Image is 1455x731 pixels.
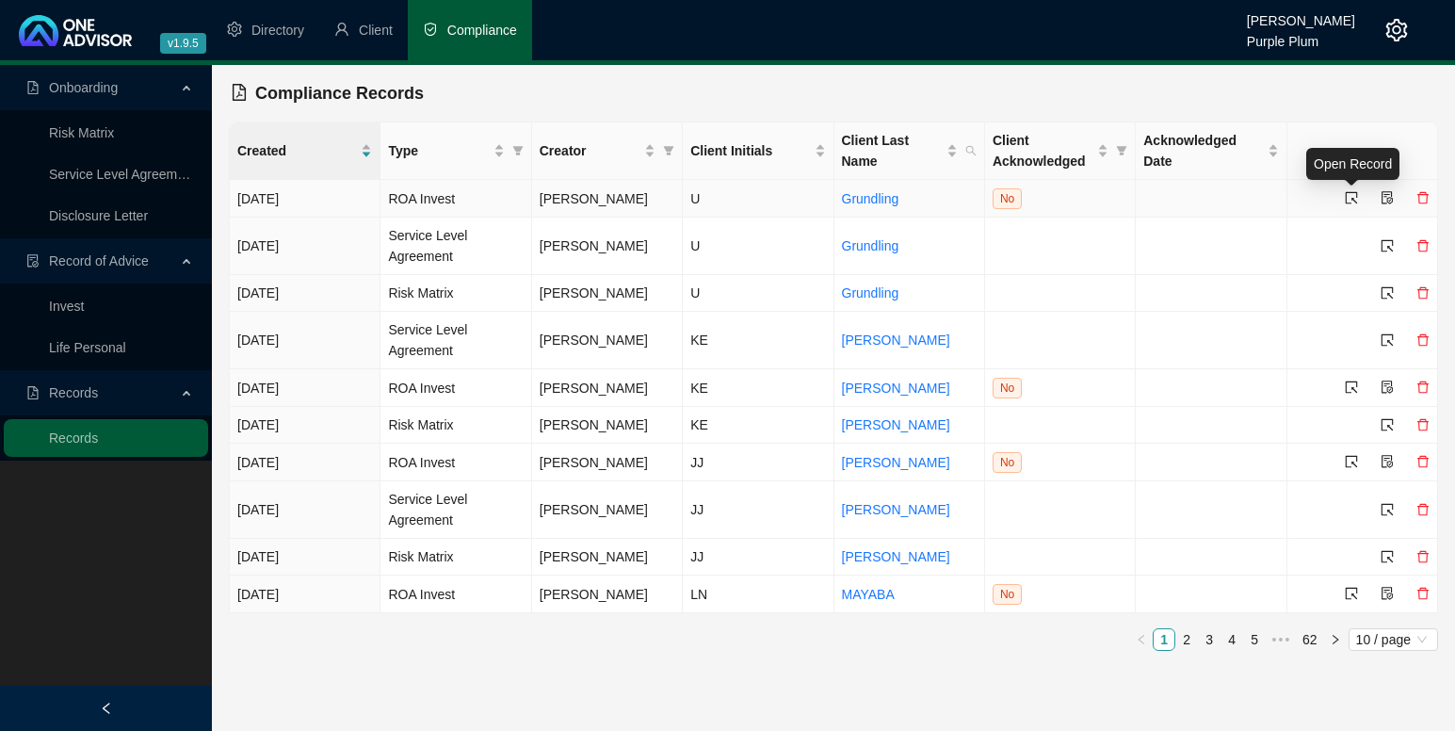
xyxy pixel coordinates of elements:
[683,312,833,369] td: KE
[1266,628,1296,651] li: Next 5 Pages
[1296,628,1324,651] li: 62
[388,285,453,301] span: Risk Matrix
[359,23,393,38] span: Client
[1130,628,1153,651] button: left
[19,15,132,46] img: 2df55531c6924b55f21c4cf5d4484680-logo-light.svg
[683,369,833,407] td: KE
[230,180,380,218] td: [DATE]
[230,312,380,369] td: [DATE]
[1416,286,1430,300] span: delete
[842,333,950,348] a: [PERSON_NAME]
[1306,148,1399,180] div: Open Record
[388,381,455,396] span: ROA Invest
[993,130,1093,171] span: Client Acknowledged
[1112,126,1131,175] span: filter
[1330,634,1341,645] span: right
[1385,19,1408,41] span: setting
[993,584,1022,605] span: No
[100,702,113,715] span: left
[540,417,648,432] span: [PERSON_NAME]
[842,502,950,517] a: [PERSON_NAME]
[1130,628,1153,651] li: Previous Page
[683,275,833,312] td: U
[834,122,985,180] th: Client Last Name
[1416,550,1430,563] span: delete
[1381,503,1394,516] span: select
[49,340,126,355] a: Life Personal
[49,253,149,268] span: Record of Advice
[1381,191,1394,204] span: file-protect
[512,145,524,156] span: filter
[1381,381,1394,394] span: file-protect
[683,576,833,613] td: LN
[683,444,833,481] td: JJ
[49,167,196,182] a: Service Level Agreement
[388,322,467,358] span: Service Level Agreement
[1345,381,1358,394] span: select
[388,492,467,528] span: Service Level Agreement
[540,587,648,602] span: [PERSON_NAME]
[1247,25,1355,46] div: Purple Plum
[447,23,517,38] span: Compliance
[683,218,833,275] td: U
[1416,455,1430,468] span: delete
[388,549,453,564] span: Risk Matrix
[230,444,380,481] td: [DATE]
[160,33,206,54] span: v1.9.5
[388,228,467,264] span: Service Level Agreement
[49,385,98,400] span: Records
[965,145,977,156] span: search
[540,333,648,348] span: [PERSON_NAME]
[1221,629,1242,650] a: 4
[1247,5,1355,25] div: [PERSON_NAME]
[388,140,489,161] span: Type
[509,137,527,165] span: filter
[540,285,648,301] span: [PERSON_NAME]
[1153,628,1175,651] li: 1
[985,122,1136,180] th: Client Acknowledged
[1381,333,1394,347] span: select
[1381,587,1394,600] span: file-protect
[1221,628,1243,651] li: 4
[842,191,899,206] a: Grundling
[532,122,683,180] th: Creator
[26,254,40,268] span: file-done
[842,238,899,253] a: Grundling
[683,539,833,576] td: JJ
[1243,628,1266,651] li: 5
[1116,145,1127,156] span: filter
[388,417,453,432] span: Risk Matrix
[1244,629,1265,650] a: 5
[540,140,640,161] span: Creator
[1154,629,1174,650] a: 1
[230,481,380,539] td: [DATE]
[993,188,1022,209] span: No
[251,23,304,38] span: Directory
[842,417,950,432] a: [PERSON_NAME]
[1266,628,1296,651] span: •••
[842,130,943,171] span: Client Last Name
[49,125,114,140] a: Risk Matrix
[49,80,118,95] span: Onboarding
[842,549,950,564] a: [PERSON_NAME]
[1199,629,1220,650] a: 3
[230,407,380,444] td: [DATE]
[334,22,349,37] span: user
[962,126,980,175] span: search
[380,122,531,180] th: Type
[227,22,242,37] span: setting
[842,381,950,396] a: [PERSON_NAME]
[230,275,380,312] td: [DATE]
[1381,286,1394,300] span: select
[1416,191,1430,204] span: delete
[659,137,678,165] span: filter
[842,587,895,602] a: MAYABA
[1356,629,1431,650] span: 10 / page
[1381,455,1394,468] span: file-protect
[49,430,98,446] a: Records
[1136,122,1286,180] th: Acknowledged Date
[388,191,455,206] span: ROA Invest
[683,122,833,180] th: Client Initials
[683,481,833,539] td: JJ
[993,452,1022,473] span: No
